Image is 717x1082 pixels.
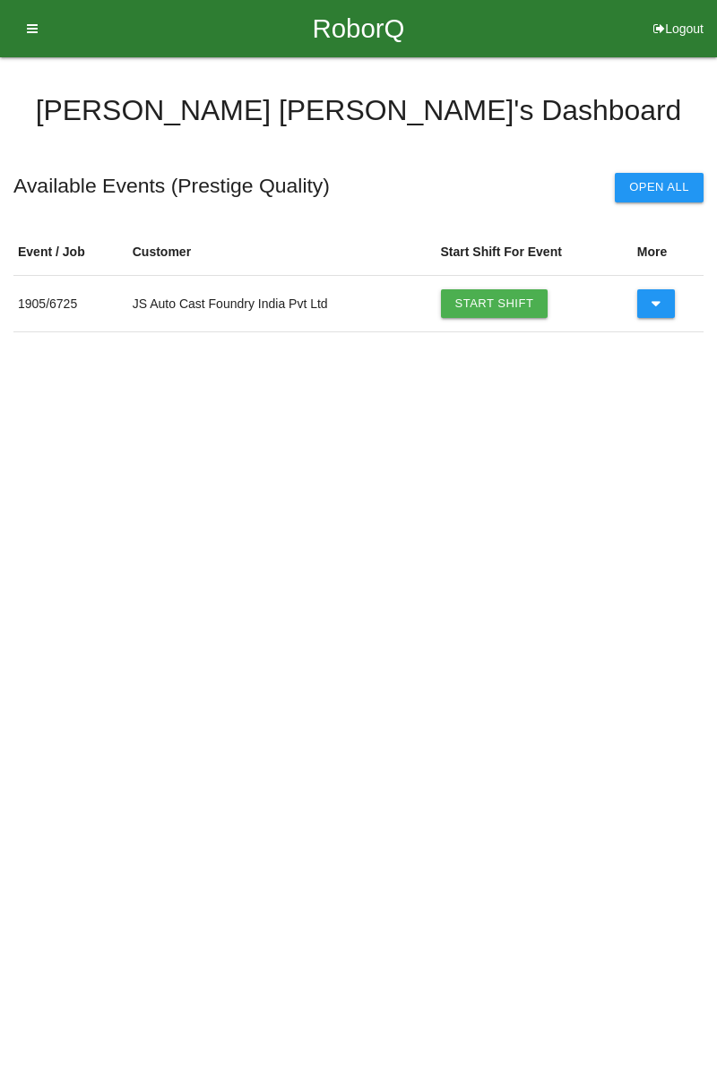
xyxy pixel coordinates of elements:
[13,175,330,197] h5: Available Events ( Prestige Quality )
[615,173,704,202] button: Open All
[436,229,633,276] th: Start Shift For Event
[128,275,436,331] td: JS Auto Cast Foundry India Pvt Ltd
[13,229,128,276] th: Event / Job
[13,95,704,126] h4: [PERSON_NAME] [PERSON_NAME] 's Dashboard
[13,275,128,331] td: 1905 / 6725
[441,289,549,318] a: Start Shift
[633,229,704,276] th: More
[128,229,436,276] th: Customer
